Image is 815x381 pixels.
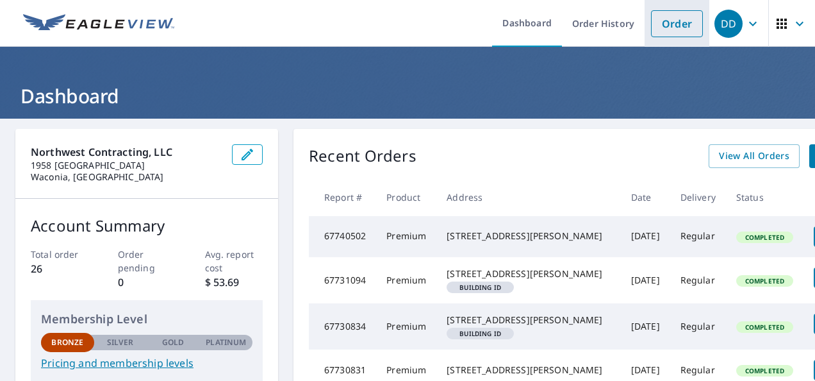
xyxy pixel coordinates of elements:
[670,257,726,303] td: Regular
[309,257,376,303] td: 67731094
[31,160,222,171] p: 1958 [GEOGRAPHIC_DATA]
[31,144,222,160] p: Northwest Contracting, LLC
[459,330,501,337] em: Building ID
[447,364,611,377] div: [STREET_ADDRESS][PERSON_NAME]
[459,284,501,291] em: Building ID
[447,267,611,280] div: [STREET_ADDRESS][PERSON_NAME]
[447,230,611,242] div: [STREET_ADDRESS][PERSON_NAME]
[118,275,176,290] p: 0
[15,83,800,109] h1: Dashboard
[31,171,222,183] p: Waconia, [GEOGRAPHIC_DATA]
[737,233,792,242] span: Completed
[670,303,726,350] td: Regular
[162,337,184,348] p: Gold
[376,303,436,350] td: Premium
[447,314,611,326] div: [STREET_ADDRESS][PERSON_NAME]
[41,310,252,328] p: Membership Level
[51,337,83,348] p: Bronze
[719,148,789,164] span: View All Orders
[309,216,376,257] td: 67740502
[23,14,174,33] img: EV Logo
[709,144,800,168] a: View All Orders
[118,248,176,275] p: Order pending
[206,337,246,348] p: Platinum
[376,216,436,257] td: Premium
[309,303,376,350] td: 67730834
[726,178,803,216] th: Status
[107,337,134,348] p: Silver
[31,248,89,261] p: Total order
[621,257,670,303] td: [DATE]
[31,214,263,237] p: Account Summary
[737,276,792,285] span: Completed
[376,257,436,303] td: Premium
[737,366,792,375] span: Completed
[309,178,376,216] th: Report #
[621,178,670,216] th: Date
[376,178,436,216] th: Product
[737,323,792,332] span: Completed
[31,261,89,276] p: 26
[205,275,263,290] p: $ 53.69
[621,303,670,350] td: [DATE]
[670,216,726,257] td: Regular
[651,10,703,37] a: Order
[714,10,743,38] div: DD
[436,178,621,216] th: Address
[621,216,670,257] td: [DATE]
[41,355,252,371] a: Pricing and membership levels
[670,178,726,216] th: Delivery
[309,144,416,168] p: Recent Orders
[205,248,263,275] p: Avg. report cost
